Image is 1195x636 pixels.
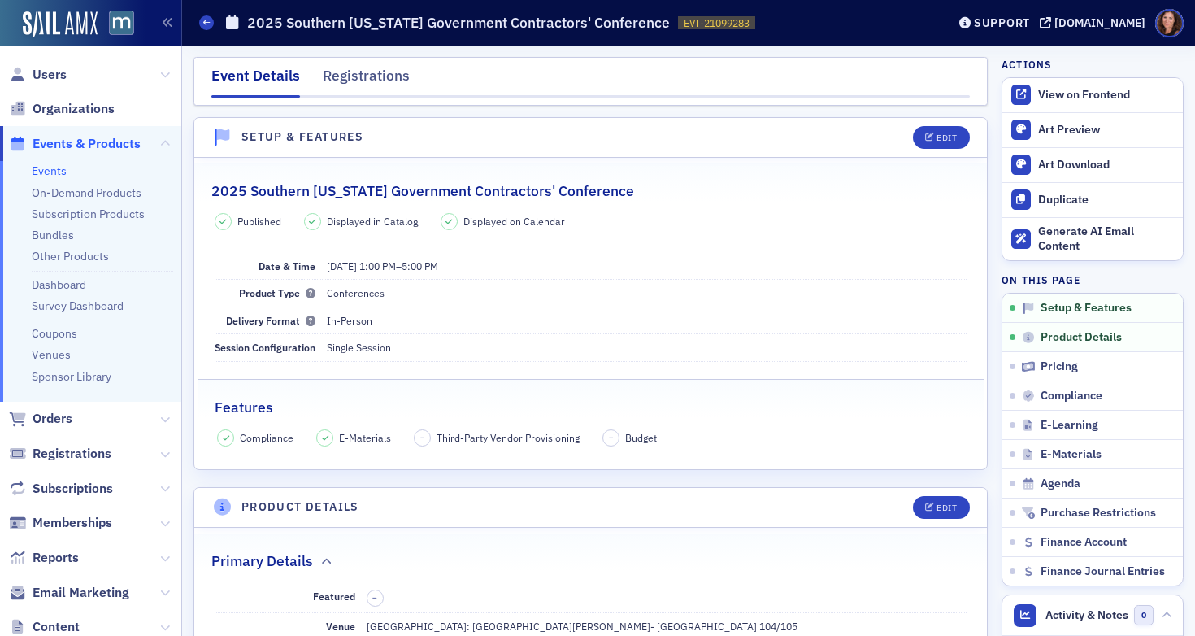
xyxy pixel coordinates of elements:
[9,549,79,567] a: Reports
[239,286,315,299] span: Product Type
[327,259,438,272] span: –
[9,618,80,636] a: Content
[936,133,957,142] div: Edit
[437,430,580,445] span: Third-Party Vendor Provisioning
[32,369,111,384] a: Sponsor Library
[109,11,134,36] img: SailAMX
[1041,535,1127,550] span: Finance Account
[359,259,396,272] time: 1:00 PM
[9,410,72,428] a: Orders
[1041,477,1080,491] span: Agenda
[1155,9,1184,37] span: Profile
[9,584,129,602] a: Email Marketing
[1002,113,1183,147] a: Art Preview
[1038,193,1175,207] div: Duplicate
[327,314,372,327] span: In-Person
[684,16,750,30] span: EVT-21099283
[609,432,614,443] span: –
[1038,224,1175,253] div: Generate AI Email Content
[1045,607,1128,624] span: Activity & Notes
[323,65,410,95] div: Registrations
[33,480,113,498] span: Subscriptions
[226,314,315,327] span: Delivery Format
[33,514,112,532] span: Memberships
[1041,447,1102,462] span: E-Materials
[33,135,141,153] span: Events & Products
[402,259,438,272] time: 5:00 PM
[9,135,141,153] a: Events & Products
[32,185,141,200] a: On-Demand Products
[913,126,969,149] button: Edit
[33,100,115,118] span: Organizations
[1041,418,1098,433] span: E-Learning
[339,430,391,445] span: E-Materials
[9,514,112,532] a: Memberships
[215,397,273,418] h2: Features
[1041,389,1102,403] span: Compliance
[1002,217,1183,261] button: Generate AI Email Content
[211,181,634,202] h2: 2025 Southern [US_STATE] Government Contractors' Conference
[9,100,115,118] a: Organizations
[211,65,300,98] div: Event Details
[1041,359,1078,374] span: Pricing
[32,249,109,264] a: Other Products
[326,620,355,633] span: Venue
[1054,15,1145,30] div: [DOMAIN_NAME]
[420,432,425,443] span: –
[1038,88,1175,102] div: View on Frontend
[1038,123,1175,137] div: Art Preview
[1041,330,1122,345] span: Product Details
[1002,147,1183,182] a: Art Download
[9,445,111,463] a: Registrations
[327,214,418,229] span: Displayed in Catalog
[237,214,281,229] span: Published
[936,503,957,512] div: Edit
[9,66,67,84] a: Users
[33,66,67,84] span: Users
[1002,182,1183,217] button: Duplicate
[32,326,77,341] a: Coupons
[327,341,391,354] span: Single Session
[240,430,293,445] span: Compliance
[23,11,98,37] img: SailAMX
[625,430,657,445] span: Budget
[259,259,315,272] span: Date & Time
[98,11,134,38] a: View Homepage
[33,410,72,428] span: Orders
[1040,17,1151,28] button: [DOMAIN_NAME]
[367,620,797,633] span: [GEOGRAPHIC_DATA]: [GEOGRAPHIC_DATA][PERSON_NAME]- [GEOGRAPHIC_DATA] 104/105
[32,277,86,292] a: Dashboard
[1041,564,1165,579] span: Finance Journal Entries
[1002,272,1184,287] h4: On this page
[32,298,124,313] a: Survey Dashboard
[241,499,359,516] h4: Product Details
[463,214,565,229] span: Displayed on Calendar
[974,15,1030,30] div: Support
[9,480,113,498] a: Subscriptions
[1038,158,1175,172] div: Art Download
[33,584,129,602] span: Email Marketing
[33,445,111,463] span: Registrations
[327,259,357,272] span: [DATE]
[1134,605,1154,625] span: 0
[215,341,315,354] span: Session Configuration
[33,549,79,567] span: Reports
[1041,506,1156,521] span: Purchase Restrictions
[313,590,355,603] span: Featured
[327,286,385,299] span: Conferences
[1041,301,1132,316] span: Setup & Features
[32,207,145,221] a: Subscription Products
[32,228,74,242] a: Bundles
[241,129,363,146] h4: Setup & Features
[913,496,969,519] button: Edit
[33,618,80,636] span: Content
[1002,57,1052,72] h4: Actions
[247,13,670,33] h1: 2025 Southern [US_STATE] Government Contractors' Conference
[372,592,377,603] span: –
[211,551,313,572] h2: Primary Details
[32,347,71,362] a: Venues
[32,163,67,178] a: Events
[1002,78,1183,112] a: View on Frontend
